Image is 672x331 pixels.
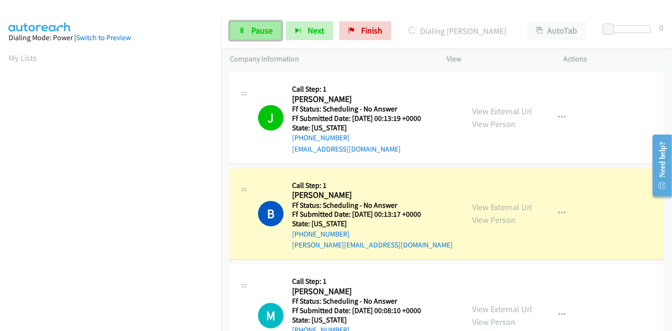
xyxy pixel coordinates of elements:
[292,133,350,142] a: [PHONE_NUMBER]
[258,105,284,130] h1: J
[292,229,350,238] a: [PHONE_NUMBER]
[292,219,453,229] h5: State: [US_STATE]
[659,21,663,34] div: 0
[472,214,516,225] a: View Person
[308,25,324,36] span: Next
[292,286,455,297] h2: [PERSON_NAME]
[292,144,401,153] a: [EMAIL_ADDRESS][DOMAIN_NAME]
[292,190,453,201] h2: [PERSON_NAME]
[251,25,273,36] span: Pause
[292,201,453,210] h5: Ff Status: Scheduling - No Answer
[230,21,282,40] a: Pause
[292,181,453,190] h5: Call Step: 1
[292,104,421,114] h5: Ff Status: Scheduling - No Answer
[564,53,664,65] p: Actions
[292,114,421,123] h5: Ff Submitted Date: [DATE] 00:13:19 +0000
[447,53,547,65] p: View
[258,303,284,328] h1: M
[527,21,586,40] button: AutoTab
[292,297,455,306] h5: Ff Status: Scheduling - No Answer
[230,53,430,65] p: Company Information
[292,306,455,315] h5: Ff Submitted Date: [DATE] 00:08:10 +0000
[9,32,213,43] div: Dialing Mode: Power |
[404,25,510,37] p: Dialing [PERSON_NAME]
[292,94,421,105] h2: [PERSON_NAME]
[9,52,37,63] a: My Lists
[286,21,333,40] button: Next
[292,85,421,94] h5: Call Step: 1
[472,106,532,117] a: View External Url
[645,128,672,203] iframe: Resource Center
[472,202,532,212] a: View External Url
[292,123,421,133] h5: State: [US_STATE]
[472,119,516,129] a: View Person
[472,304,532,314] a: View External Url
[292,240,453,249] a: [PERSON_NAME][EMAIL_ADDRESS][DOMAIN_NAME]
[76,33,131,42] a: Switch to Preview
[472,316,516,327] a: View Person
[339,21,391,40] a: Finish
[292,315,455,325] h5: State: [US_STATE]
[258,303,284,328] div: The call is yet to be attempted
[292,277,455,286] h5: Call Step: 1
[258,201,284,226] h1: B
[292,210,453,219] h5: Ff Submitted Date: [DATE] 00:13:17 +0000
[361,25,382,36] span: Finish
